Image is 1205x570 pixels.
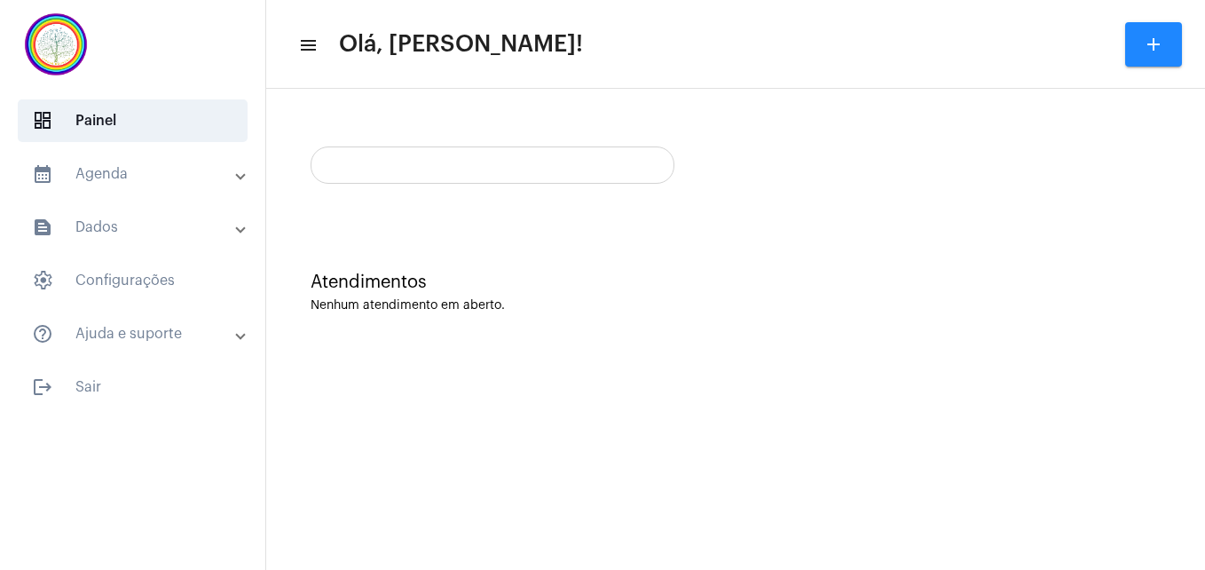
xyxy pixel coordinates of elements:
[11,153,265,195] mat-expansion-panel-header: sidenav iconAgenda
[32,163,237,185] mat-panel-title: Agenda
[32,323,53,344] mat-icon: sidenav icon
[32,323,237,344] mat-panel-title: Ajuda e suporte
[1143,34,1164,55] mat-icon: add
[298,35,316,56] mat-icon: sidenav icon
[32,110,53,131] span: sidenav icon
[14,9,98,80] img: c337f8d0-2252-6d55-8527-ab50248c0d14.png
[32,163,53,185] mat-icon: sidenav icon
[11,313,265,355] mat-expansion-panel-header: sidenav iconAjuda e suporte
[32,270,53,291] span: sidenav icon
[32,217,237,238] mat-panel-title: Dados
[311,273,1161,292] div: Atendimentos
[339,30,583,59] span: Olá, [PERSON_NAME]!
[18,259,248,302] span: Configurações
[32,376,53,398] mat-icon: sidenav icon
[18,99,248,142] span: Painel
[32,217,53,238] mat-icon: sidenav icon
[11,206,265,249] mat-expansion-panel-header: sidenav iconDados
[18,366,248,408] span: Sair
[311,299,1161,313] div: Nenhum atendimento em aberto.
